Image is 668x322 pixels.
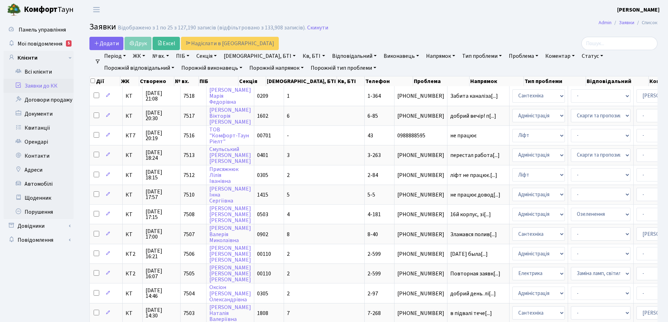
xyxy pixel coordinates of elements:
span: [DATE] 18:15 [146,169,177,180]
span: добрий вечір! п[...] [450,112,496,120]
span: 3-263 [367,151,381,159]
span: 4 [287,211,290,218]
a: Оксіон[PERSON_NAME]Олександрівна [209,284,251,303]
span: КТ [126,192,140,198]
th: Проблема [413,76,470,86]
span: КТ [126,113,140,119]
span: [PHONE_NUMBER] [397,192,444,198]
button: Переключити навігацію [88,4,105,15]
span: [DATE] 17:15 [146,209,177,220]
span: 5 [287,191,290,199]
span: 7503 [183,309,195,317]
span: 7508 [183,211,195,218]
span: [DATE] 18:24 [146,150,177,161]
span: 7504 [183,290,195,297]
a: [PERSON_NAME][PERSON_NAME][PERSON_NAME] [209,264,251,283]
span: 0902 [257,231,268,238]
span: 2 [287,290,290,297]
th: Тип проблеми [524,76,586,86]
nav: breadcrumb [588,15,668,30]
span: 2-84 [367,171,378,179]
span: [PHONE_NUMBER] [397,152,444,158]
a: Смульський[PERSON_NAME][PERSON_NAME] [209,145,251,165]
input: Пошук... [581,37,657,50]
span: [PHONE_NUMBER] [397,232,444,237]
span: - [287,132,289,139]
a: Excel [153,37,180,50]
span: 8 [287,231,290,238]
span: 0401 [257,151,268,159]
th: Телефон [365,76,413,86]
a: Порожній напрямок [247,62,306,74]
span: 00110 [257,250,271,258]
span: 2-599 [367,270,381,278]
b: Комфорт [24,4,58,15]
span: 2-97 [367,290,378,297]
span: 8-40 [367,231,378,238]
a: ТОВ"Комфорт-ТаунРіелт" [209,126,249,145]
span: [PHONE_NUMBER] [397,212,444,217]
span: КТ2 [126,251,140,257]
span: не працює довод[...] [450,191,500,199]
span: КТ [126,172,140,178]
span: в підвалі тече[...] [450,309,492,317]
a: Довідники [4,219,74,233]
a: [PERSON_NAME] [617,6,660,14]
th: ЖК [120,76,139,86]
a: Порушення [4,205,74,219]
a: ЖК [130,50,148,62]
span: 6 [287,112,290,120]
span: [PHONE_NUMBER] [397,251,444,257]
span: 6-85 [367,112,378,120]
span: 1-364 [367,92,381,100]
span: 7 [287,309,290,317]
span: 2 [287,270,290,278]
span: 0503 [257,211,268,218]
a: Автомобілі [4,177,74,191]
span: 2 [287,250,290,258]
span: [PHONE_NUMBER] [397,271,444,276]
th: Кв, БТІ [337,76,365,86]
a: [PERSON_NAME][PERSON_NAME][PERSON_NAME] [209,205,251,224]
span: [DATE] 16:07 [146,268,177,279]
span: Повторная заявк[...] [450,270,500,278]
span: КТ7 [126,133,140,138]
span: [DATE] 17:00 [146,228,177,240]
span: КТ [126,152,140,158]
span: Забита каналіза[...] [450,92,498,100]
span: [DATE] 20:30 [146,110,177,121]
th: Створено [139,76,174,86]
span: [PHONE_NUMBER] [397,291,444,296]
span: КТ2 [126,271,140,276]
a: Документи [4,107,74,121]
span: 2-599 [367,250,381,258]
span: [PHONE_NUMBER] [397,93,444,99]
span: 5-5 [367,191,375,199]
a: Кв, БТІ [300,50,328,62]
a: Виконавець [381,50,422,62]
span: 0209 [257,92,268,100]
span: [PHONE_NUMBER] [397,172,444,178]
th: Напрямок [470,76,524,86]
span: 0988888595 [397,133,444,138]
span: Зламався полив[...] [450,231,497,238]
span: КТ [126,232,140,237]
a: [PERSON_NAME]ІннаСергіївна [209,185,251,205]
div: 5 [66,40,72,47]
a: Панель управління [4,23,74,37]
span: 7512 [183,171,195,179]
span: Таун [24,4,74,16]
span: КТ [126,291,140,296]
span: 0305 [257,171,268,179]
a: [PERSON_NAME]ВалеріяМиколаївна [209,225,251,244]
span: 7513 [183,151,195,159]
span: 7505 [183,270,195,278]
span: [DATE] 14:46 [146,288,177,299]
a: Контакти [4,149,74,163]
span: КТ [126,93,140,99]
div: Відображено з 1 по 25 з 127,190 записів (відфільтровано з 133,908 записів). [118,25,306,31]
span: 7-268 [367,309,381,317]
a: Договори продажу [4,93,74,107]
span: добрий день. лі[...] [450,290,496,297]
